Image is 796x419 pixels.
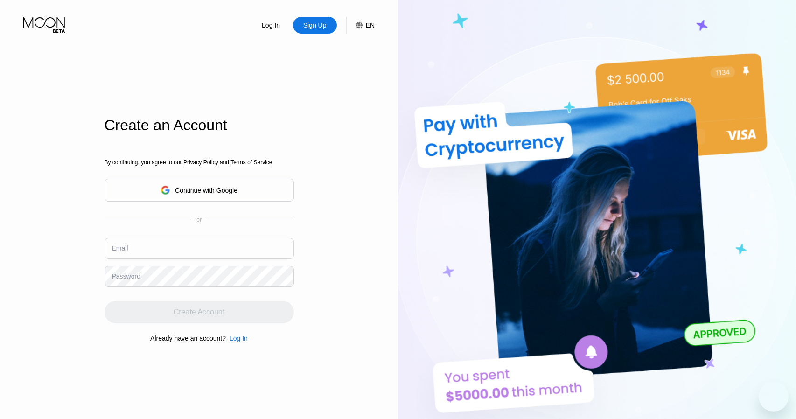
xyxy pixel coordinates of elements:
[150,335,226,342] div: Already have an account?
[218,159,231,166] span: and
[105,179,294,202] div: Continue with Google
[226,335,248,342] div: Log In
[105,117,294,134] div: Create an Account
[302,21,328,30] div: Sign Up
[759,382,789,412] iframe: Button to launch messaging window
[183,159,218,166] span: Privacy Policy
[230,335,248,342] div: Log In
[346,17,375,34] div: EN
[261,21,281,30] div: Log In
[105,159,294,166] div: By continuing, you agree to our
[293,17,337,34] div: Sign Up
[366,21,375,29] div: EN
[249,17,293,34] div: Log In
[230,159,272,166] span: Terms of Service
[112,272,140,280] div: Password
[175,187,237,194] div: Continue with Google
[196,216,202,223] div: or
[112,244,128,252] div: Email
